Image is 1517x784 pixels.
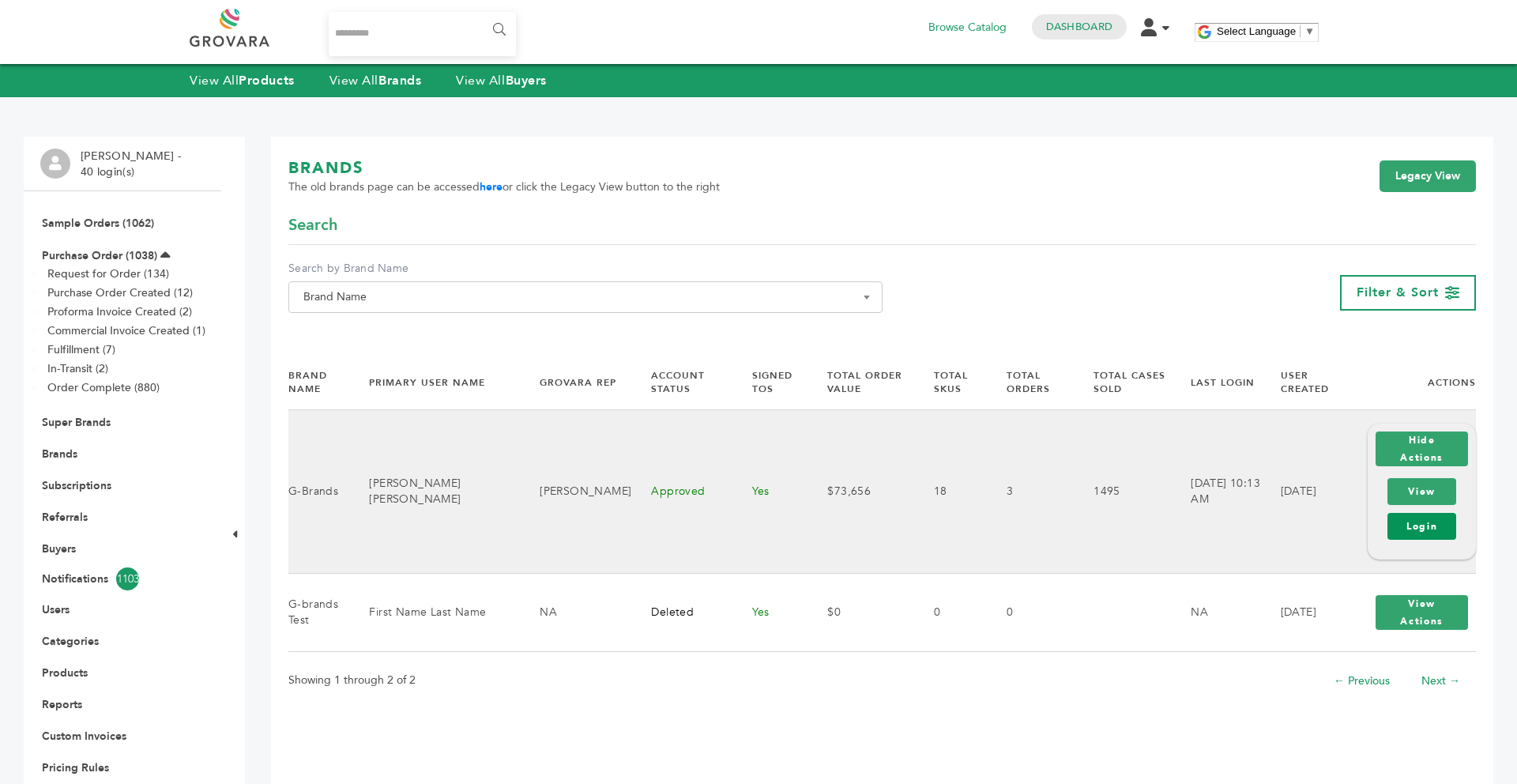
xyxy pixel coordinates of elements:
[288,356,349,409] th: Brand Name
[42,248,157,263] a: Purchase Order (1038)
[288,671,416,690] p: Showing 1 through 2 of 2
[807,574,913,652] td: $0
[42,541,76,556] a: Buyers
[1074,410,1171,574] td: 1495
[1387,513,1456,540] a: Login
[914,574,988,652] td: 0
[47,266,169,281] a: Request for Order (134)
[329,72,422,89] a: View AllBrands
[928,19,1007,36] a: Browse Catalog
[520,574,631,652] td: NA
[1171,410,1260,574] td: [DATE] 10:13 AM
[42,216,154,231] a: Sample Orders (1062)
[81,149,185,179] li: [PERSON_NAME] - 40 login(s)
[1217,25,1315,37] a: Select Language​
[42,665,88,680] a: Products
[349,574,520,652] td: First Name Last Name
[987,356,1074,409] th: Total Orders
[288,157,720,179] h1: BRANDS
[47,361,108,376] a: In-Transit (2)
[1334,673,1390,688] a: ← Previous
[1300,25,1301,37] span: ​
[1376,595,1468,630] button: View Actions
[47,380,160,395] a: Order Complete (880)
[807,356,913,409] th: Total Order Value
[47,285,193,300] a: Purchase Order Created (12)
[190,72,295,89] a: View AllProducts
[1261,410,1349,574] td: [DATE]
[1171,356,1260,409] th: Last Login
[1074,356,1171,409] th: Total Cases Sold
[732,574,808,652] td: Yes
[42,729,126,744] a: Custom Invoices
[1261,574,1349,652] td: [DATE]
[40,149,70,179] img: profile.png
[1421,673,1460,688] a: Next →
[329,12,516,56] input: Search...
[732,410,808,574] td: Yes
[1046,20,1112,34] a: Dashboard
[47,323,205,338] a: Commercial Invoice Created (1)
[288,410,349,574] td: G-Brands
[42,510,88,525] a: Referrals
[42,415,111,430] a: Super Brands
[349,410,520,574] td: [PERSON_NAME] [PERSON_NAME]
[456,72,547,89] a: View AllBuyers
[1348,356,1476,409] th: Actions
[42,760,109,775] a: Pricing Rules
[480,179,503,194] a: here
[42,567,203,590] a: Notifications1103
[1217,25,1296,37] span: Select Language
[987,574,1074,652] td: 0
[378,72,421,89] strong: Brands
[288,281,883,313] span: Brand Name
[1376,432,1468,466] button: Hide Actions
[42,447,77,462] a: Brands
[914,356,988,409] th: Total SKUs
[1171,574,1260,652] td: NA
[288,261,883,277] label: Search by Brand Name
[520,410,631,574] td: [PERSON_NAME]
[349,356,520,409] th: Primary User Name
[1380,160,1476,192] a: Legacy View
[288,574,349,652] td: G-brands Test
[631,574,732,652] td: Deleted
[42,697,82,712] a: Reports
[288,214,337,236] span: Search
[631,410,732,574] td: Approved
[42,634,99,649] a: Categories
[1357,284,1439,301] span: Filter & Sort
[288,179,720,195] span: The old brands page can be accessed or click the Legacy View button to the right
[42,602,70,617] a: Users
[506,72,547,89] strong: Buyers
[807,410,913,574] td: $73,656
[914,410,988,574] td: 18
[732,356,808,409] th: Signed TOS
[1261,356,1349,409] th: User Created
[116,567,139,590] span: 1103
[631,356,732,409] th: Account Status
[239,72,294,89] strong: Products
[42,478,111,493] a: Subscriptions
[47,304,192,319] a: Proforma Invoice Created (2)
[47,342,115,357] a: Fulfillment (7)
[297,286,874,308] span: Brand Name
[987,410,1074,574] td: 3
[1387,478,1456,505] a: View
[520,356,631,409] th: Grovara Rep
[1304,25,1315,37] span: ▼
